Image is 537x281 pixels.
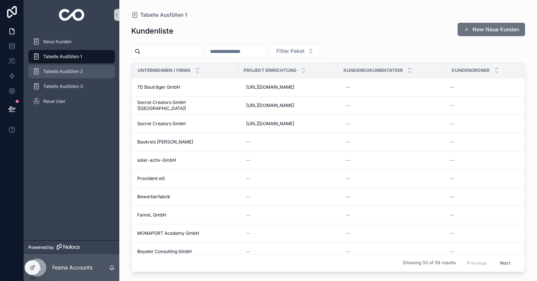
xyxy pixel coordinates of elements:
[28,50,115,63] a: Tabelle Ausfüllen 1
[343,173,442,184] a: --
[246,212,251,218] div: --
[43,69,83,75] span: Tabelle Ausfüllen 2
[243,154,334,166] a: --
[137,121,234,127] a: Secret Creators GmbH
[140,11,187,19] span: Tabelle Ausfüllen 1
[343,67,403,73] span: Kundendokumentation
[43,54,82,60] span: Tabelle Ausfüllen 1
[447,173,515,184] a: --
[447,227,515,239] a: --
[137,230,199,236] span: MONAPORT Academy GmbH
[246,102,294,108] span: [URL][DOMAIN_NAME]
[137,212,166,218] span: FameL GmbH
[343,136,442,148] a: --
[450,230,455,236] div: --
[346,212,351,218] div: --
[346,139,351,145] div: --
[137,176,165,181] span: Provident eG
[343,209,442,221] a: --
[447,81,515,93] a: --
[24,30,119,118] div: scrollable content
[246,176,251,181] div: --
[346,121,351,127] div: --
[450,157,455,163] div: --
[59,9,85,21] img: App logo
[137,230,234,236] a: MONAPORT Academy GmbH
[28,35,115,48] a: Neue Kunden
[243,209,334,221] a: --
[137,157,234,163] a: solar-activ-GmbH
[243,173,334,184] a: --
[343,154,442,166] a: --
[447,100,515,111] a: --
[243,191,334,203] a: --
[137,212,234,218] a: FameL GmbH
[137,84,234,90] a: 7D Bauträger GmbH
[346,102,351,108] div: --
[270,44,320,58] button: Select Button
[28,65,115,78] a: Tabelle Ausfüllen 2
[403,260,456,266] span: Showing 30 of 59 results
[450,176,455,181] div: --
[447,118,515,130] a: --
[43,39,72,45] span: Neue Kunden
[276,47,305,55] span: Filter Paket
[243,100,334,111] a: [URL][DOMAIN_NAME]
[243,81,334,93] a: [URL][DOMAIN_NAME]
[246,249,251,255] div: --
[450,121,455,127] div: --
[343,227,442,239] a: --
[495,257,516,269] button: Next
[137,100,234,111] span: Secret Creators GmbH ([GEOGRAPHIC_DATA])
[24,240,119,254] a: Powered by
[450,139,455,145] div: --
[346,230,351,236] div: --
[343,246,442,258] a: --
[43,83,83,89] span: Tabelle Ausfüllen 3
[137,194,234,200] a: Bewerberfabrik
[450,212,455,218] div: --
[346,84,351,90] div: --
[246,230,251,236] div: --
[246,139,251,145] div: --
[243,118,334,130] a: [URL][DOMAIN_NAME]
[346,249,351,255] div: --
[447,209,515,221] a: --
[346,157,351,163] div: --
[458,23,525,36] button: New Neue Kunden
[246,157,251,163] div: --
[137,84,180,90] span: 7D Bauträger GmbH
[137,249,192,255] span: Beyeler Consulting GmbH
[138,67,191,73] span: Unternehmen / Firma
[28,244,54,250] span: Powered by
[28,95,115,108] a: Neue User
[450,102,455,108] div: --
[246,121,294,127] span: [URL][DOMAIN_NAME]
[246,194,251,200] div: --
[137,139,234,145] a: Baukreis [PERSON_NAME]
[447,246,515,258] a: --
[131,11,187,19] a: Tabelle Ausfüllen 1
[450,84,455,90] div: --
[447,136,515,148] a: --
[447,154,515,166] a: --
[244,67,296,73] span: Projekt Einrichtung
[246,84,294,90] span: [URL][DOMAIN_NAME]
[346,176,351,181] div: --
[447,191,515,203] a: --
[450,249,455,255] div: --
[452,67,490,73] span: Kundenordner
[137,194,170,200] span: Bewerberfabrik
[137,139,193,145] span: Baukreis [PERSON_NAME]
[243,136,334,148] a: --
[28,80,115,93] a: Tabelle Ausfüllen 3
[137,176,234,181] a: Provident eG
[131,26,173,36] h1: Kundenliste
[43,98,66,104] span: Neue User
[137,157,176,163] span: solar-activ-GmbH
[243,227,334,239] a: --
[343,118,442,130] a: --
[343,81,442,93] a: --
[243,246,334,258] a: --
